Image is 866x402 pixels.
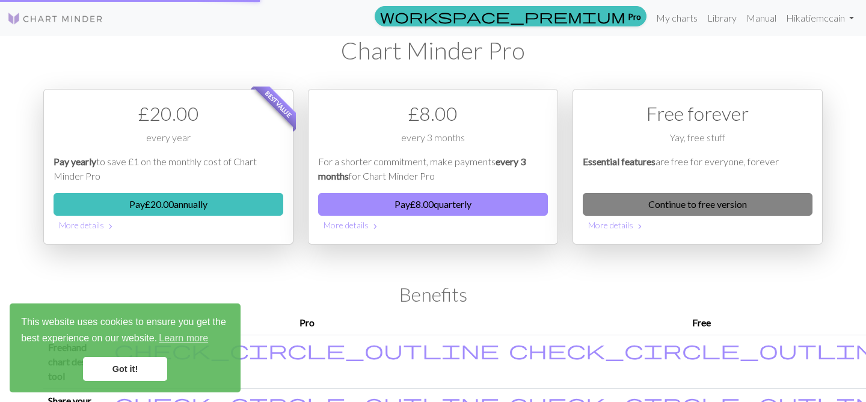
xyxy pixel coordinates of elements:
span: This website uses cookies to ensure you get the best experience on our website. [21,315,229,347]
a: Pro [375,6,646,26]
a: My charts [651,6,702,30]
button: More details [583,216,812,234]
button: Pay£20.00annually [54,193,283,216]
div: Payment option 2 [308,89,558,245]
div: Free option [573,89,823,245]
div: cookieconsent [10,303,241,392]
a: Hikatiemccain [781,6,859,30]
button: Pay£8.00quarterly [318,193,548,216]
span: chevron_right [370,221,380,233]
div: every 3 months [318,130,548,154]
div: Free forever [583,99,812,128]
a: Library [702,6,742,30]
img: Logo [7,11,103,26]
a: Manual [742,6,781,30]
button: More details [318,216,548,234]
p: to save £1 on the monthly cost of Chart Minder Pro [54,154,283,183]
h2: Benefits [43,283,823,306]
p: are free for everyone, forever [583,154,812,183]
span: workspace_premium [380,8,625,25]
em: Pay yearly [54,156,96,167]
h1: Chart Minder Pro [43,36,823,65]
div: £ 20.00 [54,99,283,128]
div: Payment option 1 [43,89,293,245]
a: dismiss cookie message [83,357,167,381]
a: learn more about cookies [157,329,210,347]
th: Pro [109,311,504,335]
div: Yay, free stuff [583,130,812,154]
span: chevron_right [635,221,645,233]
i: Included [114,340,499,359]
p: For a shorter commitment, make payments for Chart Minder Pro [318,154,548,183]
em: Essential features [583,156,656,167]
span: check_circle_outline [114,338,499,361]
div: £ 8.00 [318,99,548,128]
button: More details [54,216,283,234]
a: Continue to free version [583,193,812,216]
span: Best value [253,79,304,130]
div: every year [54,130,283,154]
span: chevron_right [106,221,115,233]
